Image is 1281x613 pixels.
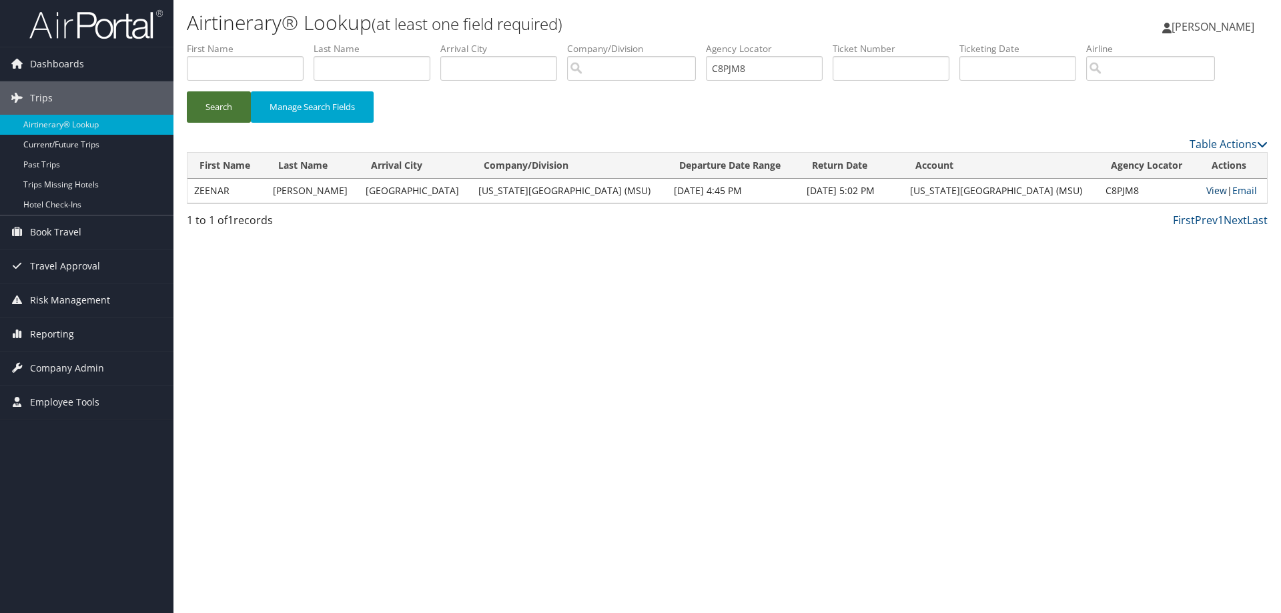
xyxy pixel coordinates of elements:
[440,42,567,55] label: Arrival City
[667,179,800,203] td: [DATE] 4:45 PM
[1099,153,1200,179] th: Agency Locator: activate to sort column ascending
[959,42,1086,55] label: Ticketing Date
[1162,7,1268,47] a: [PERSON_NAME]
[472,153,667,179] th: Company/Division
[187,212,442,235] div: 1 to 1 of records
[1247,213,1268,227] a: Last
[187,179,266,203] td: ZEENAR
[667,153,800,179] th: Departure Date Range: activate to sort column ascending
[30,215,81,249] span: Book Travel
[472,179,667,203] td: [US_STATE][GEOGRAPHIC_DATA] (MSU)
[30,81,53,115] span: Trips
[1206,184,1227,197] a: View
[30,352,104,385] span: Company Admin
[1172,19,1254,34] span: [PERSON_NAME]
[1195,213,1218,227] a: Prev
[1218,213,1224,227] a: 1
[1200,153,1267,179] th: Actions
[30,386,99,419] span: Employee Tools
[187,9,907,37] h1: Airtinerary® Lookup
[1200,179,1267,203] td: |
[372,13,562,35] small: (at least one field required)
[29,9,163,40] img: airportal-logo.png
[228,213,234,227] span: 1
[187,42,314,55] label: First Name
[1173,213,1195,227] a: First
[251,91,374,123] button: Manage Search Fields
[1190,137,1268,151] a: Table Actions
[266,179,359,203] td: [PERSON_NAME]
[800,179,903,203] td: [DATE] 5:02 PM
[800,153,903,179] th: Return Date: activate to sort column descending
[833,42,959,55] label: Ticket Number
[30,47,84,81] span: Dashboards
[314,42,440,55] label: Last Name
[359,153,472,179] th: Arrival City: activate to sort column ascending
[1086,42,1225,55] label: Airline
[1224,213,1247,227] a: Next
[1099,179,1200,203] td: C8PJM8
[903,179,1099,203] td: [US_STATE][GEOGRAPHIC_DATA] (MSU)
[567,42,706,55] label: Company/Division
[30,318,74,351] span: Reporting
[1232,184,1257,197] a: Email
[359,179,472,203] td: [GEOGRAPHIC_DATA]
[187,153,266,179] th: First Name: activate to sort column ascending
[30,249,100,283] span: Travel Approval
[903,153,1099,179] th: Account: activate to sort column ascending
[187,91,251,123] button: Search
[706,42,833,55] label: Agency Locator
[30,283,110,317] span: Risk Management
[266,153,359,179] th: Last Name: activate to sort column ascending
